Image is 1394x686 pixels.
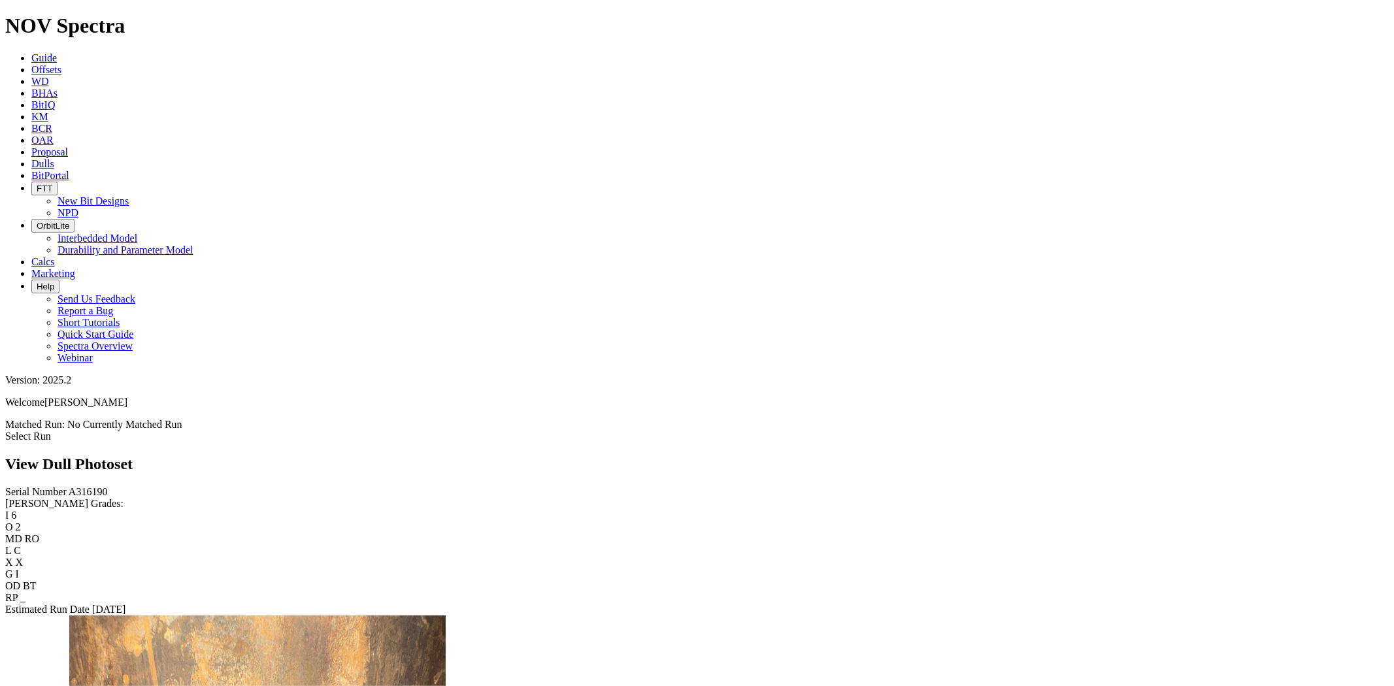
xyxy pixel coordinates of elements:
[5,498,1389,510] div: [PERSON_NAME] Grades:
[31,64,61,75] a: Offsets
[5,533,22,544] label: MD
[5,14,1389,38] h1: NOV Spectra
[37,184,52,193] span: FTT
[31,146,68,157] a: Proposal
[58,352,93,363] a: Webinar
[16,557,24,568] span: X
[31,158,54,169] a: Dulls
[31,170,69,181] a: BitPortal
[5,592,18,603] label: RP
[11,510,16,521] span: 6
[31,76,49,87] a: WD
[31,268,75,279] a: Marketing
[92,604,126,615] span: [DATE]
[31,182,58,195] button: FTT
[31,123,52,134] a: BCR
[31,219,75,233] button: OrbitLite
[5,455,1389,473] h2: View Dull Photoset
[5,431,51,442] a: Select Run
[31,99,55,110] a: BitIQ
[5,419,65,430] span: Matched Run:
[5,545,11,556] label: L
[31,135,54,146] a: OAR
[58,233,137,244] a: Interbedded Model
[5,568,13,580] label: G
[58,340,133,351] a: Spectra Overview
[23,580,36,591] span: BT
[5,486,67,497] label: Serial Number
[20,592,25,603] span: _
[67,419,182,430] span: No Currently Matched Run
[37,282,54,291] span: Help
[69,486,108,497] span: A316190
[5,510,8,521] label: I
[5,557,13,568] label: X
[58,329,133,340] a: Quick Start Guide
[31,280,59,293] button: Help
[58,244,193,255] a: Durability and Parameter Model
[31,52,57,63] a: Guide
[5,521,13,532] label: O
[16,568,19,580] span: I
[58,305,113,316] a: Report a Bug
[58,293,135,304] a: Send Us Feedback
[5,397,1389,408] p: Welcome
[14,545,21,556] span: C
[58,317,120,328] a: Short Tutorials
[58,207,78,218] a: NPD
[31,88,58,99] a: BHAs
[25,533,39,544] span: RO
[31,256,55,267] a: Calcs
[44,397,127,408] span: [PERSON_NAME]
[16,521,21,532] span: 2
[5,580,20,591] label: OD
[31,111,48,122] a: KM
[5,374,1389,386] div: Version: 2025.2
[58,195,129,206] a: New Bit Designs
[37,221,69,231] span: OrbitLite
[5,604,90,615] label: Estimated Run Date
